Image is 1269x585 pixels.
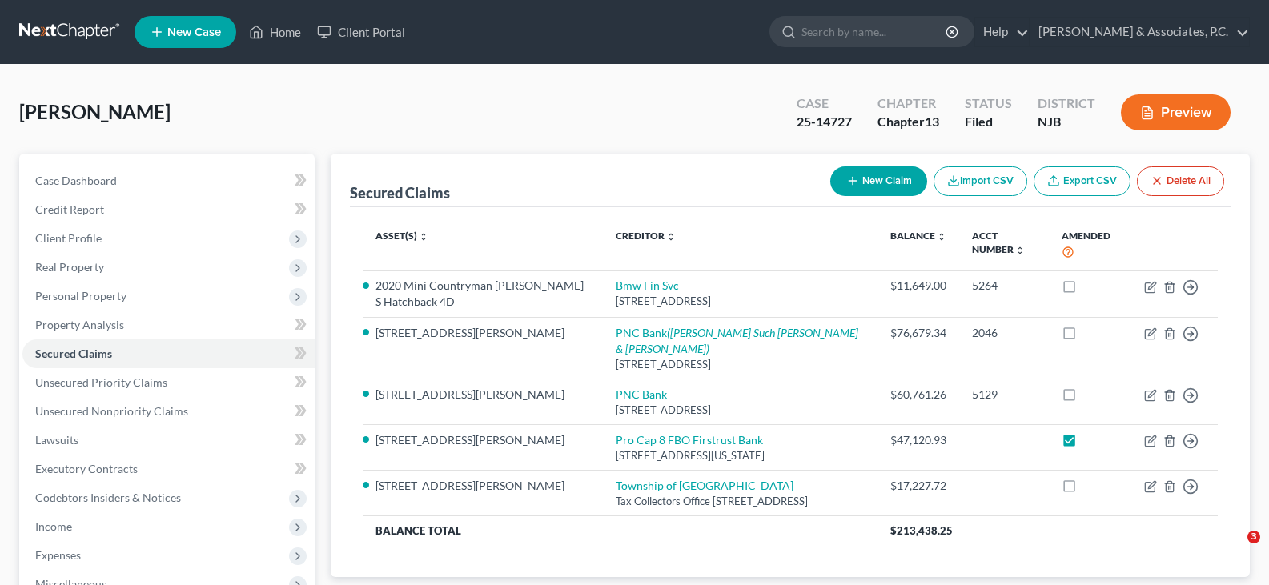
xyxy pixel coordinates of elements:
[937,232,946,242] i: unfold_more
[616,494,865,509] div: Tax Collectors Office [STREET_ADDRESS]
[1121,94,1231,130] button: Preview
[801,17,948,46] input: Search by name...
[890,387,946,403] div: $60,761.26
[965,94,1012,113] div: Status
[22,339,315,368] a: Secured Claims
[616,403,865,418] div: [STREET_ADDRESS]
[35,491,181,504] span: Codebtors Insiders & Notices
[309,18,413,46] a: Client Portal
[22,368,315,397] a: Unsecured Priority Claims
[375,478,589,494] li: [STREET_ADDRESS][PERSON_NAME]
[375,230,428,242] a: Asset(s) unfold_more
[1038,113,1095,131] div: NJB
[1215,531,1253,569] iframe: Intercom live chat
[1137,166,1224,196] button: Delete All
[925,114,939,129] span: 13
[1030,18,1249,46] a: [PERSON_NAME] & Associates, P.C.
[830,166,927,196] button: New Claim
[616,230,676,242] a: Creditor unfold_more
[35,202,104,216] span: Credit Report
[666,232,676,242] i: unfold_more
[22,455,315,483] a: Executory Contracts
[877,94,939,113] div: Chapter
[375,278,589,310] li: 2020 Mini Countryman [PERSON_NAME] S Hatchback 4D
[934,166,1027,196] button: Import CSV
[363,515,877,544] th: Balance Total
[35,404,188,418] span: Unsecured Nonpriority Claims
[22,195,315,224] a: Credit Report
[22,426,315,455] a: Lawsuits
[1034,166,1130,196] a: Export CSV
[35,289,126,303] span: Personal Property
[167,26,221,38] span: New Case
[616,387,667,401] a: PNC Bank
[1038,94,1095,113] div: District
[877,113,939,131] div: Chapter
[375,387,589,403] li: [STREET_ADDRESS][PERSON_NAME]
[35,433,78,447] span: Lawsuits
[375,325,589,341] li: [STREET_ADDRESS][PERSON_NAME]
[616,433,763,447] a: Pro Cap 8 FBO Firstrust Bank
[965,113,1012,131] div: Filed
[1049,220,1131,270] th: Amended
[35,231,102,245] span: Client Profile
[616,326,858,355] i: ([PERSON_NAME] Such [PERSON_NAME] & [PERSON_NAME])
[22,166,315,195] a: Case Dashboard
[797,94,852,113] div: Case
[35,174,117,187] span: Case Dashboard
[972,230,1025,255] a: Acct Number unfold_more
[35,548,81,562] span: Expenses
[972,387,1037,403] div: 5129
[616,448,865,463] div: [STREET_ADDRESS][US_STATE]
[890,278,946,294] div: $11,649.00
[972,278,1037,294] div: 5264
[35,462,138,475] span: Executory Contracts
[375,432,589,448] li: [STREET_ADDRESS][PERSON_NAME]
[1247,531,1260,543] span: 3
[890,432,946,448] div: $47,120.93
[350,183,450,202] div: Secured Claims
[616,326,858,355] a: PNC Bank([PERSON_NAME] Such [PERSON_NAME] & [PERSON_NAME])
[35,347,112,360] span: Secured Claims
[616,357,865,372] div: [STREET_ADDRESS]
[890,524,953,537] span: $213,438.25
[19,100,171,123] span: [PERSON_NAME]
[22,311,315,339] a: Property Analysis
[35,260,104,274] span: Real Property
[972,325,1037,341] div: 2046
[1015,246,1025,255] i: unfold_more
[616,294,865,309] div: [STREET_ADDRESS]
[22,397,315,426] a: Unsecured Nonpriority Claims
[975,18,1029,46] a: Help
[616,278,679,292] a: Bmw Fin Svc
[890,325,946,341] div: $76,679.34
[890,230,946,242] a: Balance unfold_more
[35,318,124,331] span: Property Analysis
[890,478,946,494] div: $17,227.72
[797,113,852,131] div: 25-14727
[241,18,309,46] a: Home
[616,479,793,492] a: Township of [GEOGRAPHIC_DATA]
[35,375,167,389] span: Unsecured Priority Claims
[35,519,72,533] span: Income
[419,232,428,242] i: unfold_more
